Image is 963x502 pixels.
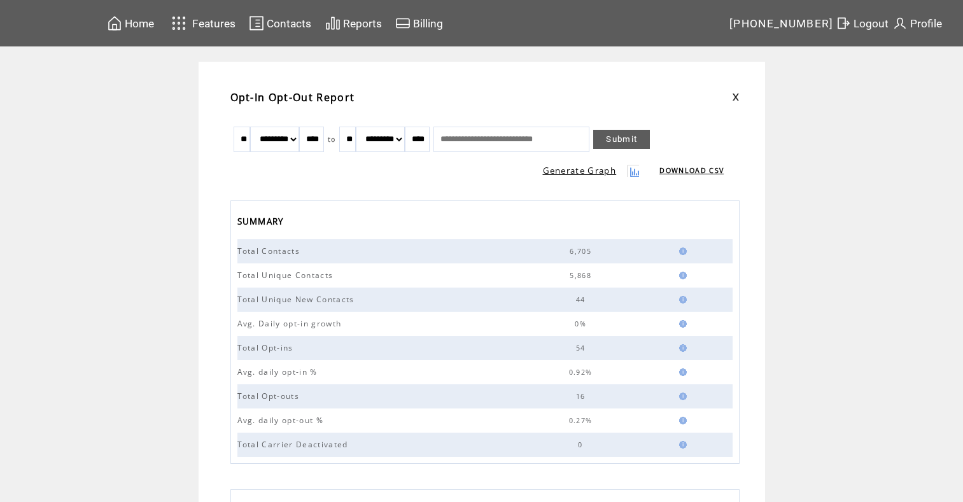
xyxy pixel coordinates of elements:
span: to [328,135,336,144]
span: [PHONE_NUMBER] [729,17,834,30]
img: chart.svg [325,15,341,31]
img: help.gif [675,441,687,449]
img: help.gif [675,272,687,279]
span: 6,705 [570,247,594,256]
span: Reports [343,17,382,30]
span: Avg. daily opt-out % [237,415,327,426]
a: Home [105,13,156,33]
a: Profile [890,13,944,33]
span: Features [192,17,235,30]
span: SUMMARY [237,213,287,234]
span: 5,868 [570,271,594,280]
span: 0 [578,440,586,449]
a: Generate Graph [543,165,617,176]
span: 16 [576,392,589,401]
img: creidtcard.svg [395,15,411,31]
span: Avg. Daily opt-in growth [237,318,345,329]
a: Submit [593,130,650,149]
a: Logout [834,13,890,33]
img: contacts.svg [249,15,264,31]
img: profile.svg [892,15,908,31]
span: Contacts [267,17,311,30]
span: 0.92% [569,368,596,377]
a: Contacts [247,13,313,33]
img: exit.svg [836,15,851,31]
span: Billing [413,17,443,30]
img: home.svg [107,15,122,31]
a: Billing [393,13,445,33]
a: Features [166,11,238,36]
span: Total Opt-ins [237,342,297,353]
span: Logout [854,17,889,30]
img: help.gif [675,344,687,352]
span: Opt-In Opt-Out Report [230,90,355,104]
span: Avg. daily opt-in % [237,366,321,377]
img: features.svg [168,13,190,34]
a: Reports [323,13,384,33]
span: 0.27% [569,416,596,425]
span: 54 [576,344,589,352]
span: 44 [576,295,589,304]
span: Profile [910,17,942,30]
span: 0% [575,319,589,328]
img: help.gif [675,296,687,303]
a: DOWNLOAD CSV [659,166,724,175]
span: Total Unique New Contacts [237,294,358,305]
img: help.gif [675,368,687,376]
img: help.gif [675,320,687,328]
img: help.gif [675,417,687,424]
img: help.gif [675,248,687,255]
span: Total Contacts [237,246,304,256]
span: Total Carrier Deactivated [237,439,351,450]
span: Total Opt-outs [237,391,303,401]
span: Total Unique Contacts [237,270,337,281]
span: Home [125,17,154,30]
img: help.gif [675,393,687,400]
